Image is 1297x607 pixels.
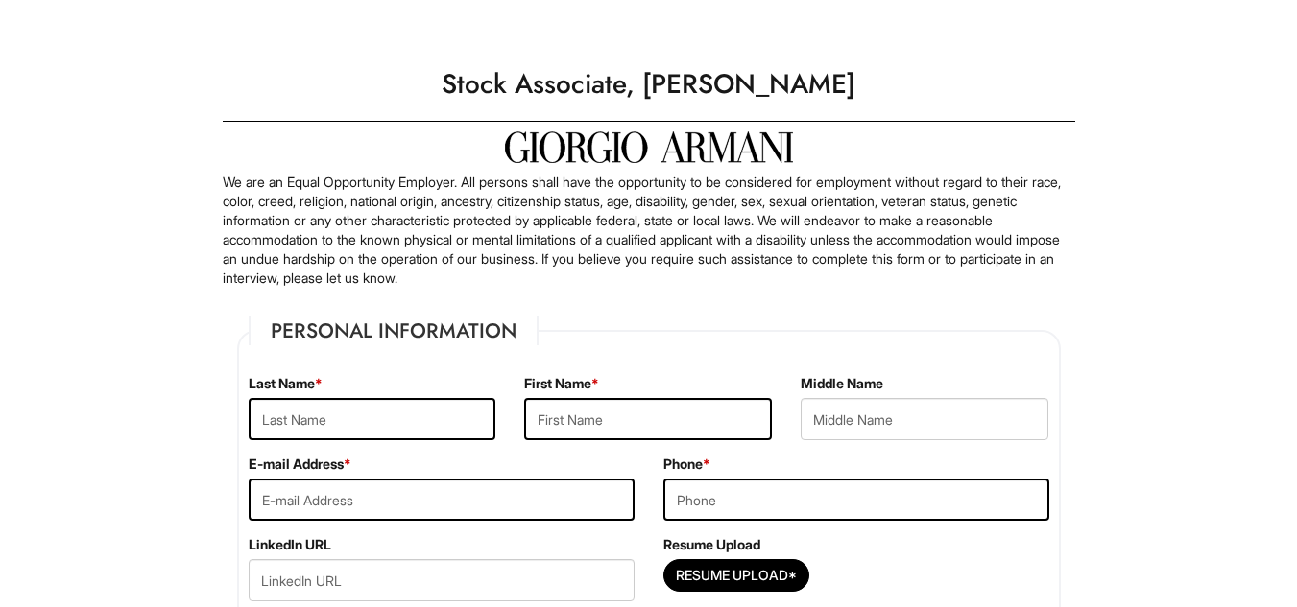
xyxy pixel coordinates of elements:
[663,535,760,554] label: Resume Upload
[801,398,1048,440] input: Middle Name
[249,374,323,393] label: Last Name
[663,559,809,592] button: Resume Upload*Resume Upload*
[249,535,331,554] label: LinkedIn URL
[663,479,1049,521] input: Phone
[524,374,599,393] label: First Name
[223,173,1075,288] p: We are an Equal Opportunity Employer. All persons shall have the opportunity to be considered for...
[249,398,496,440] input: Last Name
[249,316,539,345] legend: Personal Information
[249,479,635,521] input: E-mail Address
[249,455,351,474] label: E-mail Address
[663,455,710,474] label: Phone
[801,374,883,393] label: Middle Name
[524,398,772,440] input: First Name
[213,58,1085,111] h1: Stock Associate, [PERSON_NAME]
[249,559,635,601] input: LinkedIn URL
[505,131,793,163] img: Giorgio Armani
